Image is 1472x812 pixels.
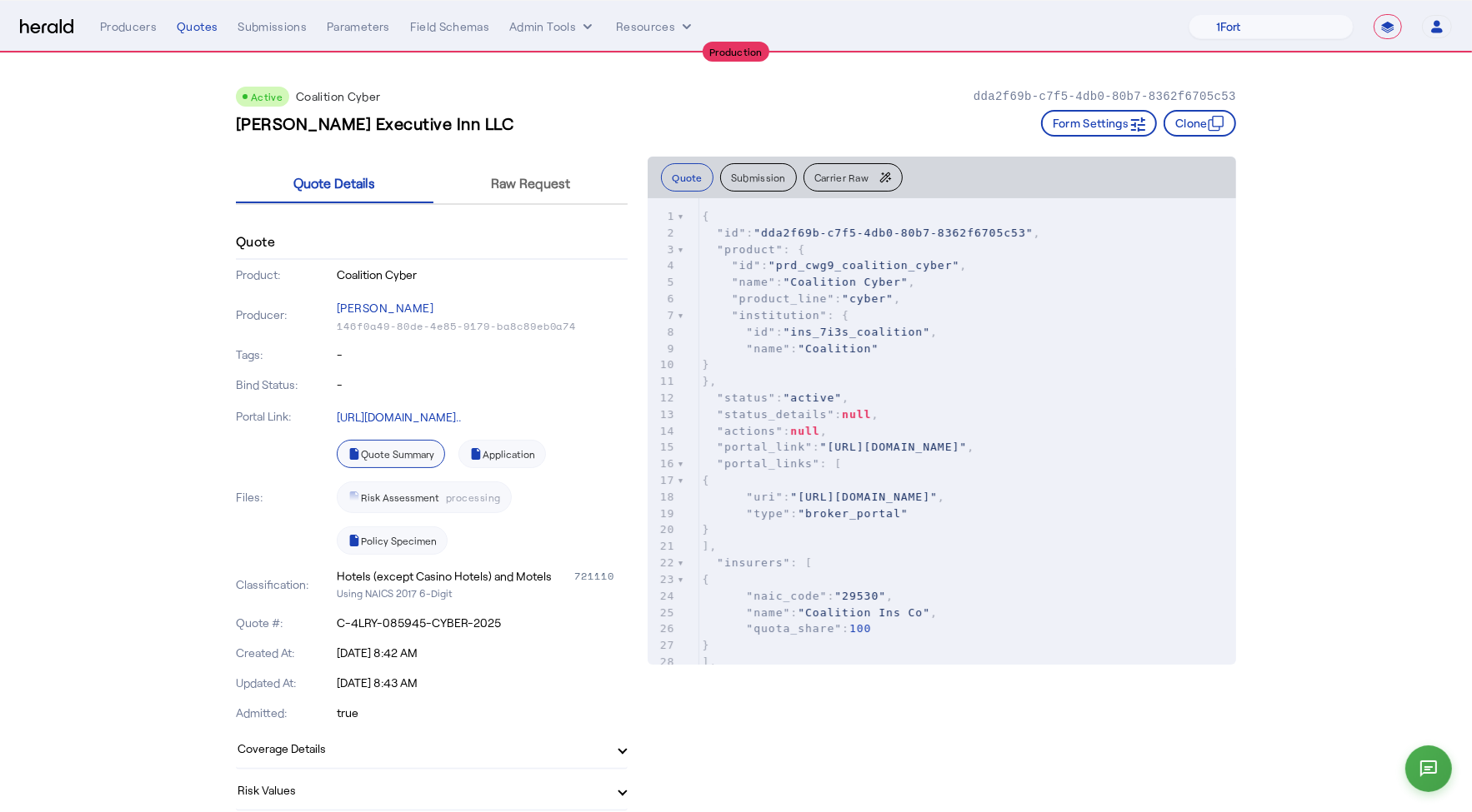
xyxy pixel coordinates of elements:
[974,88,1236,105] p: dda2f69b-c7f5-4db0-80b7-8362f6705c53
[798,507,908,520] span: "broker_portal"
[746,590,827,602] span: "naic_code"
[746,326,775,338] span: "id"
[337,376,628,393] p: -
[784,276,909,288] span: "Coalition Cyber"
[784,391,843,404] span: "active"
[702,243,805,256] span: : {
[648,506,677,522] div: 19
[746,342,790,355] span: "name"
[820,441,968,453] span: "[URL][DOMAIN_NAME]"
[648,456,677,472] div: 16
[702,375,717,387] span: },
[717,408,834,421] span: "status_details"
[717,457,820,470] span: "portal_links"
[1164,110,1236,137] button: Clone
[236,770,628,810] mat-expansion-panel-header: Risk Values
[798,342,879,355] span: "Coalition"
[1041,110,1158,137] button: Form Settings
[177,18,218,35] div: Quotes
[236,408,333,425] p: Portal Link:
[648,439,677,456] div: 15
[648,208,677,225] div: 1
[337,296,628,320] p: [PERSON_NAME]
[648,390,677,406] div: 12
[236,675,333,691] p: Updated At:
[648,588,677,605] div: 24
[790,491,938,503] span: "[URL][DOMAIN_NAME]"
[842,408,871,421] span: null
[702,425,827,437] span: : ,
[717,391,776,404] span: "status"
[702,540,717,552] span: ],
[717,243,783,256] span: "product"
[702,507,908,520] span: :
[702,358,709,371] span: }
[238,18,307,35] div: Submissions
[720,163,797,192] button: Submission
[337,615,628,631] p: C-4LRY-085945-CYBER-2025
[236,645,333,661] p: Created At:
[337,320,628,333] p: 146f0a49-80de-4e85-9179-ba8c89eb0a74
[834,590,886,602] span: "29530"
[717,441,813,453] span: "portal_link"
[784,326,931,338] span: "ins_7i3s_coalition"
[20,19,73,35] img: Herald Logo
[337,526,448,555] a: Policy Specimen
[702,457,842,470] span: : [
[236,705,333,721] p: Admitted:
[337,410,461,424] a: [URL][DOMAIN_NAME]..
[648,291,677,307] div: 6
[296,88,380,105] p: Coalition Cyber
[337,645,628,661] p: [DATE] 8:42 AM
[648,571,677,588] div: 23
[648,423,677,440] div: 14
[849,622,871,635] span: 100
[648,489,677,506] div: 18
[648,637,677,654] div: 27
[238,781,606,799] mat-panel-title: Risk Values
[648,198,1236,665] herald-code-block: quote
[648,373,677,390] div: 11
[337,568,552,585] div: Hotels (except Casino Hotels) and Motels
[702,259,967,271] span: : ,
[648,356,677,373] div: 10
[703,42,769,62] div: Production
[746,622,842,635] span: "quota_share"
[702,590,894,602] span: : ,
[790,425,819,437] span: null
[410,18,490,35] div: Field Schemas
[798,606,930,619] span: "Coalition Ins Co"
[754,227,1033,239] span: "dda2f69b-c7f5-4db0-80b7-8362f6705c53"
[238,740,606,757] mat-panel-title: Coverage Details
[648,274,677,291] div: 5
[236,112,514,135] h3: [PERSON_NAME] Executive Inn LLC
[648,605,677,621] div: 25
[327,18,390,35] div: Parameters
[702,523,709,536] span: }
[702,292,900,305] span: : ,
[717,227,746,239] span: "id"
[732,309,828,321] span: "institution"
[702,622,871,635] span: :
[702,655,717,668] span: ],
[648,538,677,555] div: 21
[702,474,709,486] span: {
[732,292,835,305] span: "product_line"
[746,606,790,619] span: "name"
[732,276,776,288] span: "name"
[251,91,283,102] span: Active
[648,341,677,357] div: 9
[702,326,938,338] span: : ,
[702,210,709,222] span: {
[702,391,849,404] span: : ,
[648,472,677,489] div: 17
[236,306,333,323] p: Producer:
[842,292,894,305] span: "cyber"
[648,257,677,274] div: 4
[236,346,333,363] p: Tags:
[648,324,677,341] div: 8
[702,276,915,288] span: : ,
[804,163,903,192] button: Carrier Raw
[702,441,974,453] span: : ,
[236,489,333,506] p: Files:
